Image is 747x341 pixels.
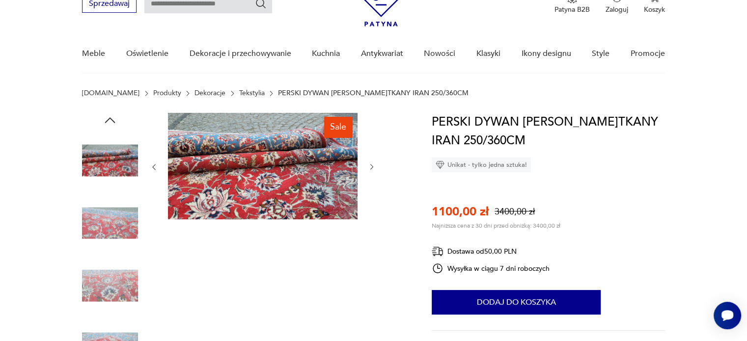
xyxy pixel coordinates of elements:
[361,35,403,73] a: Antykwariat
[714,302,741,329] iframe: Smartsupp widget button
[324,117,352,137] div: Sale
[432,290,601,315] button: Dodaj do koszyka
[436,160,444,169] img: Ikona diamentu
[82,1,137,8] a: Sprzedawaj
[432,222,560,230] p: Najniższa cena z 30 dni przed obniżką: 3400,00 zł
[644,5,665,14] p: Koszyk
[432,262,550,274] div: Wysyłka w ciągu 7 dni roboczych
[82,195,138,251] img: Zdjęcie produktu PERSKI DYWAN ISFAHAN R.TKANY IRAN 250/360CM
[126,35,168,73] a: Oświetlenie
[239,89,265,97] a: Tekstylia
[424,35,455,73] a: Nowości
[82,89,139,97] a: [DOMAIN_NAME]
[432,204,489,220] p: 1100,00 zł
[592,35,609,73] a: Style
[278,89,469,97] p: PERSKI DYWAN [PERSON_NAME]TKANY IRAN 250/360CM
[495,206,535,218] p: 3400,00 zł
[476,35,500,73] a: Klasyki
[82,35,105,73] a: Meble
[168,113,358,219] img: Zdjęcie produktu PERSKI DYWAN ISFAHAN R.TKANY IRAN 250/360CM
[432,157,531,172] div: Unikat - tylko jedna sztuka!
[189,35,291,73] a: Dekoracje i przechowywanie
[312,35,340,73] a: Kuchnia
[153,89,181,97] a: Produkty
[432,245,550,258] div: Dostawa od 50,00 PLN
[432,113,665,150] h1: PERSKI DYWAN [PERSON_NAME]TKANY IRAN 250/360CM
[606,5,628,14] p: Zaloguj
[194,89,225,97] a: Dekoracje
[82,132,138,188] img: Zdjęcie produktu PERSKI DYWAN ISFAHAN R.TKANY IRAN 250/360CM
[82,258,138,314] img: Zdjęcie produktu PERSKI DYWAN ISFAHAN R.TKANY IRAN 250/360CM
[521,35,571,73] a: Ikony designu
[554,5,590,14] p: Patyna B2B
[432,245,443,258] img: Ikona dostawy
[631,35,665,73] a: Promocje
